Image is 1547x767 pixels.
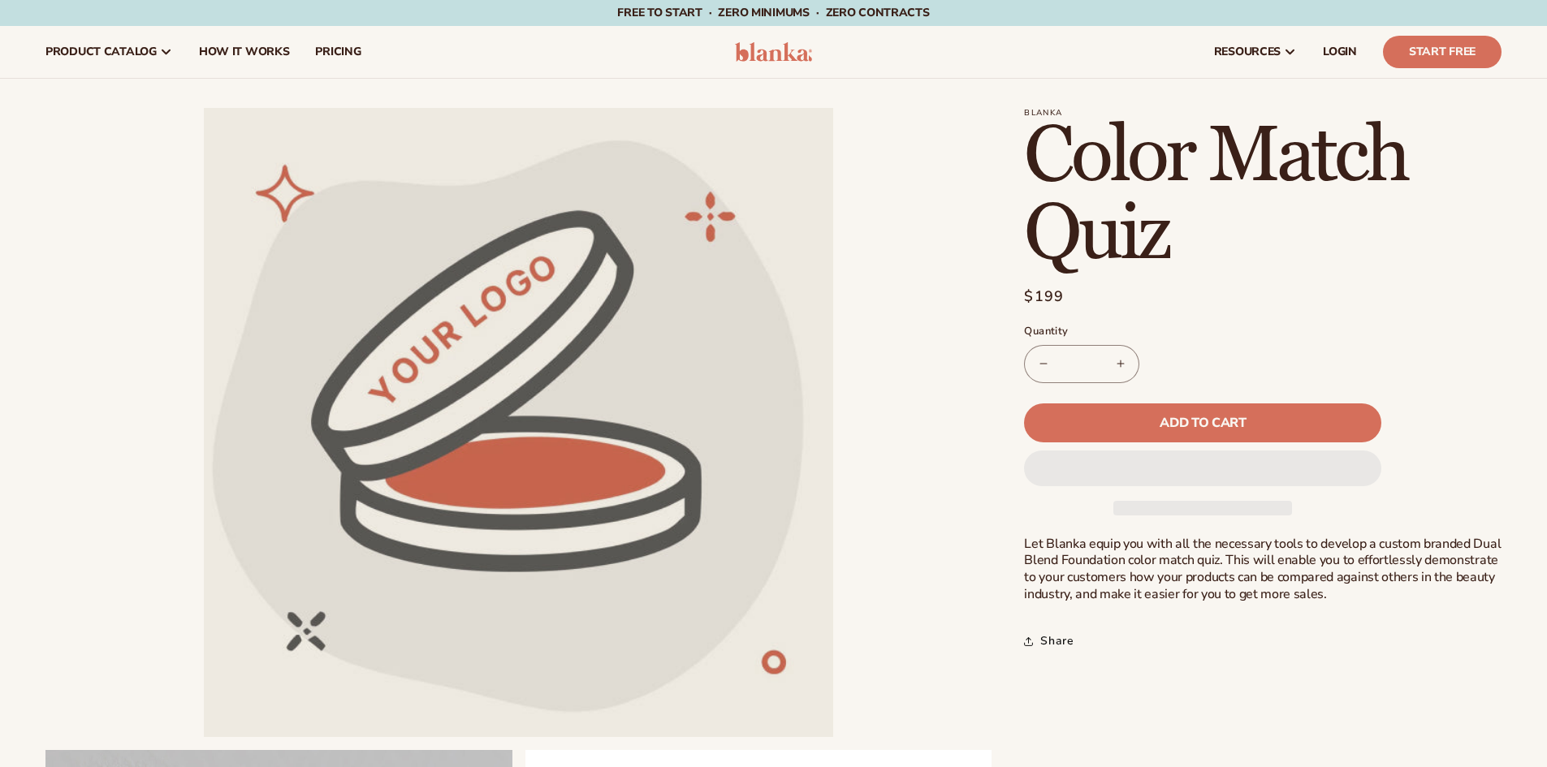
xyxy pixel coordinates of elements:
[45,45,157,58] span: product catalog
[1024,286,1064,308] span: $199
[315,45,361,58] span: pricing
[1024,108,1502,118] p: Blanka
[735,42,812,62] img: logo
[1024,623,1074,659] summary: Share
[1214,45,1281,58] span: resources
[1383,36,1502,68] a: Start Free
[1024,535,1501,603] span: Let Blanka equip you with all the necessary tools to develop a custom branded Dual Blend Foundati...
[199,45,290,58] span: How It Works
[1024,118,1502,274] h1: Color Match Quiz
[1310,26,1370,78] a: LOGIN
[302,26,374,78] a: pricing
[1201,26,1310,78] a: resources
[1323,45,1357,58] span: LOGIN
[1024,324,1381,340] label: Quantity
[32,26,186,78] a: product catalog
[1160,416,1246,429] span: Add to cart
[1024,403,1381,442] button: Add to cart
[617,5,929,20] span: Free to start · ZERO minimums · ZERO contracts
[186,26,303,78] a: How It Works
